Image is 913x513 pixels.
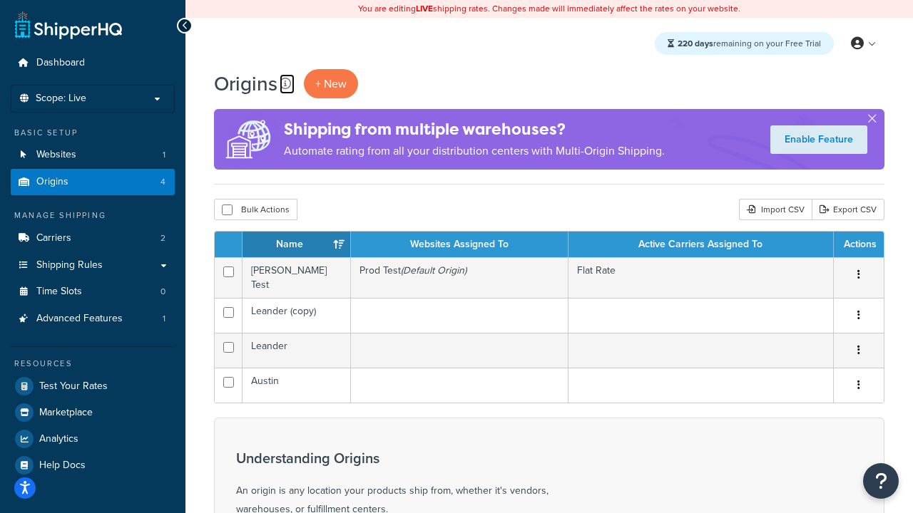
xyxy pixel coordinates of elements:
[568,257,834,298] td: Flat Rate
[243,257,351,298] td: [PERSON_NAME] Test
[351,257,568,298] td: Prod Test
[11,426,175,452] a: Analytics
[834,232,884,257] th: Actions
[160,286,165,298] span: 0
[11,209,175,222] div: Manage Shipping
[39,380,108,393] span: Test Your Rates
[11,225,175,252] li: Carriers
[11,169,175,195] li: Origins
[11,142,175,168] a: Websites 1
[36,93,86,105] span: Scope: Live
[11,400,175,425] a: Marketplace
[284,141,665,161] p: Automate rating from all your distribution centers with Multi-Origin Shipping.
[243,298,351,333] td: Leander (copy)
[236,450,593,466] h3: Understanding Origins
[11,279,175,305] li: Time Slots
[11,306,175,332] li: Advanced Features
[11,169,175,195] a: Origins 4
[812,199,884,220] a: Export CSV
[351,232,568,257] th: Websites Assigned To
[11,358,175,370] div: Resources
[11,127,175,139] div: Basic Setup
[11,373,175,399] a: Test Your Rates
[243,232,351,257] th: Name : activate to sort column ascending
[243,333,351,368] td: Leander
[11,306,175,332] a: Advanced Features 1
[163,313,165,325] span: 1
[11,252,175,279] a: Shipping Rules
[401,263,466,278] i: (Default Origin)
[36,313,123,325] span: Advanced Features
[416,2,433,15] b: LIVE
[163,149,165,161] span: 1
[11,452,175,478] a: Help Docs
[39,433,78,445] span: Analytics
[243,368,351,403] td: Austin
[36,57,85,69] span: Dashboard
[214,109,284,170] img: ad-origins-multi-dfa493678c5a35abed25fd24b4b8a3fa3505936ce257c16c00bdefe2f3200be3.png
[304,69,358,98] a: + New
[739,199,812,220] div: Import CSV
[160,176,165,188] span: 4
[655,32,834,55] div: remaining on your Free Trial
[11,225,175,252] a: Carriers 2
[11,50,175,76] a: Dashboard
[568,232,834,257] th: Active Carriers Assigned To
[678,37,713,50] strong: 220 days
[36,176,68,188] span: Origins
[39,460,86,472] span: Help Docs
[36,259,103,271] span: Shipping Rules
[214,199,297,220] button: Bulk Actions
[315,76,347,92] span: + New
[36,232,71,244] span: Carriers
[15,11,122,39] a: ShipperHQ Home
[11,279,175,305] a: Time Slots 0
[36,149,76,161] span: Websites
[863,463,899,499] button: Open Resource Center
[160,232,165,244] span: 2
[284,118,665,141] h4: Shipping from multiple warehouses?
[39,407,93,419] span: Marketplace
[11,142,175,168] li: Websites
[770,125,867,154] a: Enable Feature
[36,286,82,298] span: Time Slots
[214,70,277,98] h1: Origins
